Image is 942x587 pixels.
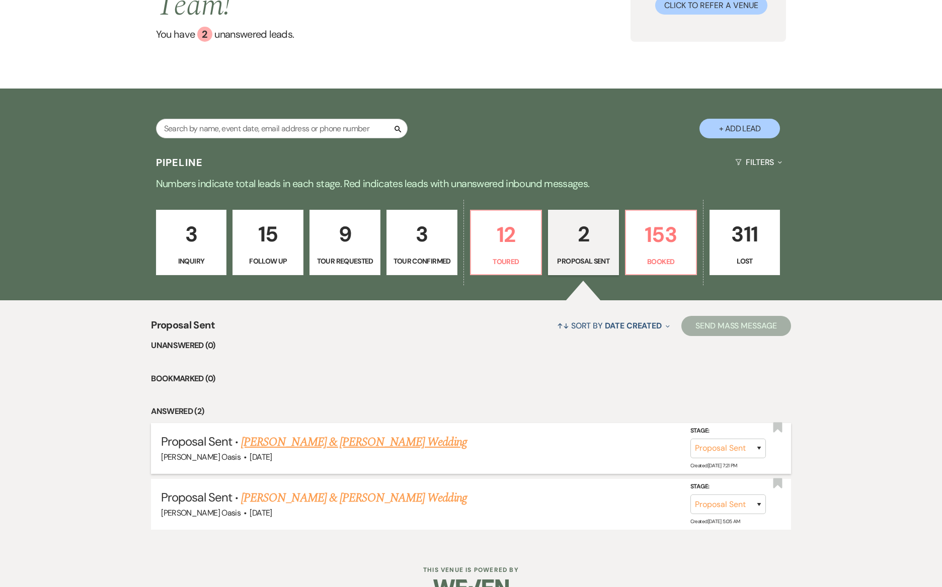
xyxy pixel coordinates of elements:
[232,210,303,275] a: 15Follow Up
[470,210,542,275] a: 12Toured
[239,256,297,267] p: Follow Up
[632,256,690,267] p: Booked
[690,462,737,469] span: Created: [DATE] 7:21 PM
[548,210,619,275] a: 2Proposal Sent
[309,210,380,275] a: 9Tour Requested
[605,320,662,331] span: Date Created
[316,217,374,251] p: 9
[386,210,457,275] a: 3Tour Confirmed
[156,155,203,170] h3: Pipeline
[716,256,774,267] p: Lost
[316,256,374,267] p: Tour Requested
[250,508,272,518] span: [DATE]
[250,452,272,462] span: [DATE]
[241,489,466,507] a: [PERSON_NAME] & [PERSON_NAME] Wedding
[632,218,690,251] p: 153
[161,508,241,518] span: [PERSON_NAME] Oasis
[161,452,241,462] span: [PERSON_NAME] Oasis
[163,256,220,267] p: Inquiry
[241,433,466,451] a: [PERSON_NAME] & [PERSON_NAME] Wedding
[731,149,786,176] button: Filters
[151,317,215,339] span: Proposal Sent
[156,119,408,138] input: Search by name, event date, email address or phone number
[151,372,791,385] li: Bookmarked (0)
[161,489,232,505] span: Proposal Sent
[393,217,451,251] p: 3
[710,210,780,275] a: 311Lost
[690,481,766,492] label: Stage:
[681,316,791,336] button: Send Mass Message
[197,27,212,42] div: 2
[151,405,791,418] li: Answered (2)
[393,256,451,267] p: Tour Confirmed
[161,434,232,449] span: Proposal Sent
[239,217,297,251] p: 15
[690,426,766,437] label: Stage:
[690,518,740,525] span: Created: [DATE] 5:05 AM
[555,256,612,267] p: Proposal Sent
[553,312,674,339] button: Sort By Date Created
[557,320,569,331] span: ↑↓
[555,217,612,251] p: 2
[109,176,833,192] p: Numbers indicate total leads in each stage. Red indicates leads with unanswered inbound messages.
[156,27,631,42] a: You have 2 unanswered leads.
[625,210,697,275] a: 153Booked
[156,210,227,275] a: 3Inquiry
[477,256,535,267] p: Toured
[477,218,535,251] p: 12
[163,217,220,251] p: 3
[699,119,780,138] button: + Add Lead
[716,217,774,251] p: 311
[151,339,791,352] li: Unanswered (0)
